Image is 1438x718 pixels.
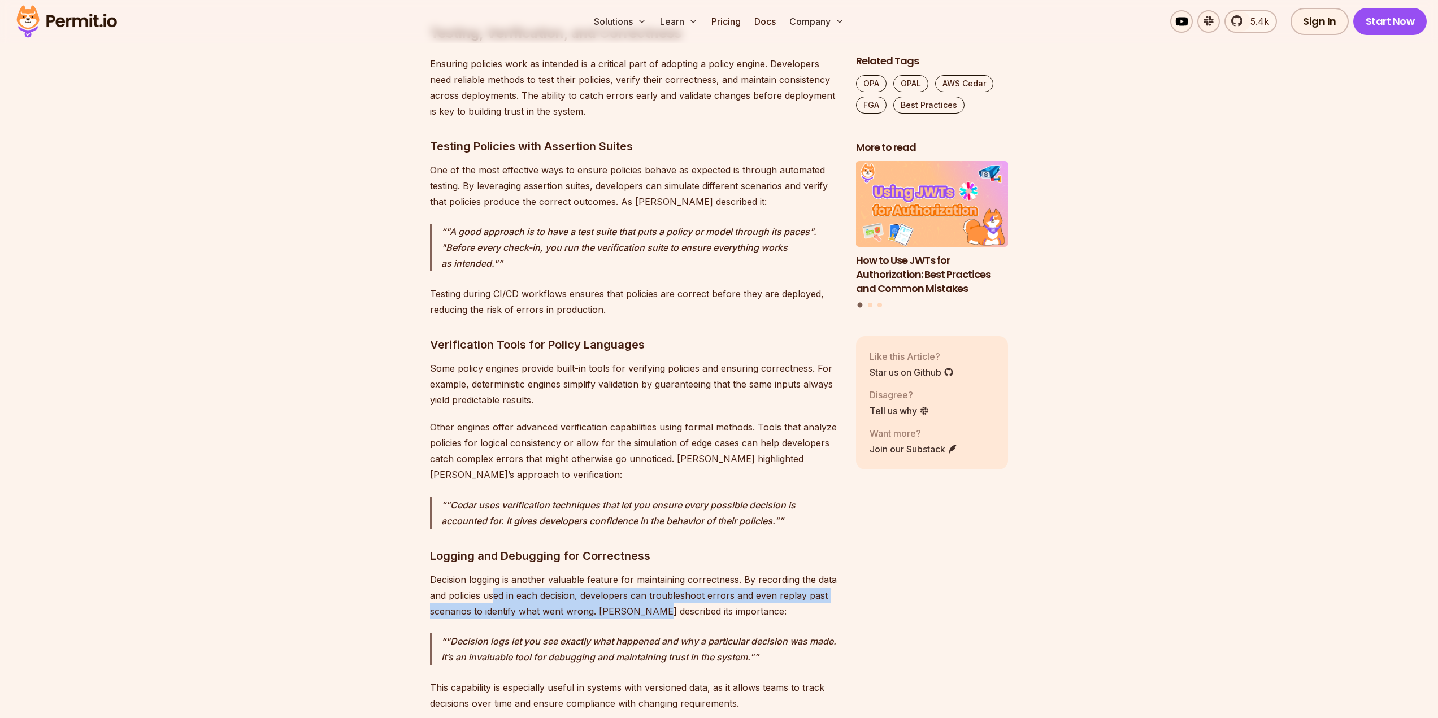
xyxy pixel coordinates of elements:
h2: More to read [856,141,1009,155]
p: Disagree? [870,388,929,402]
a: Best Practices [893,97,965,114]
a: How to Use JWTs for Authorization: Best Practices and Common MistakesHow to Use JWTs for Authoriz... [856,162,1009,296]
button: Go to slide 1 [858,303,863,308]
p: Like this Article? [870,350,954,363]
p: Ensuring policies work as intended is a critical part of adopting a policy engine. Developers nee... [430,56,838,119]
p: "Cedar uses verification techniques that let you ensure every possible decision is accounted for.... [441,497,838,529]
button: Go to slide 2 [868,303,872,307]
a: Join our Substack [870,442,958,456]
button: Solutions [589,10,651,33]
li: 1 of 3 [856,162,1009,296]
img: Permit logo [11,2,122,41]
a: AWS Cedar [935,75,993,92]
span: 5.4k [1244,15,1269,28]
a: Pricing [707,10,745,33]
a: Tell us why [870,404,929,417]
p: "Decision logs let you see exactly what happened and why a particular decision was made. It’s an ... [441,633,838,665]
a: Sign In [1291,8,1349,35]
a: FGA [856,97,887,114]
a: Star us on Github [870,365,954,379]
img: How to Use JWTs for Authorization: Best Practices and Common Mistakes [856,162,1009,247]
a: 5.4k [1224,10,1277,33]
h3: Verification Tools for Policy Languages [430,336,838,354]
h3: Testing Policies with Assertion Suites [430,137,838,155]
h3: Logging and Debugging for Correctness [430,547,838,565]
a: Start Now [1353,8,1427,35]
h2: Related Tags [856,54,1009,68]
a: OPAL [893,75,928,92]
p: Testing during CI/CD workflows ensures that policies are correct before they are deployed, reduci... [430,286,838,317]
button: Go to slide 3 [877,303,882,307]
p: Want more? [870,427,958,440]
button: Learn [655,10,702,33]
div: Posts [856,162,1009,310]
p: Some policy engines provide built-in tools for verifying policies and ensuring correctness. For e... [430,360,838,408]
p: "A good approach is to have a test suite that puts a policy or model through its paces". "Before ... [441,224,838,271]
button: Company [785,10,849,33]
h3: How to Use JWTs for Authorization: Best Practices and Common Mistakes [856,254,1009,295]
a: Docs [750,10,780,33]
a: OPA [856,75,887,92]
p: One of the most effective ways to ensure policies behave as expected is through automated testing... [430,162,838,210]
p: Decision logging is another valuable feature for maintaining correctness. By recording the data a... [430,572,838,619]
p: This capability is especially useful in systems with versioned data, as it allows teams to track ... [430,680,838,711]
p: Other engines offer advanced verification capabilities using formal methods. Tools that analyze p... [430,419,838,482]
